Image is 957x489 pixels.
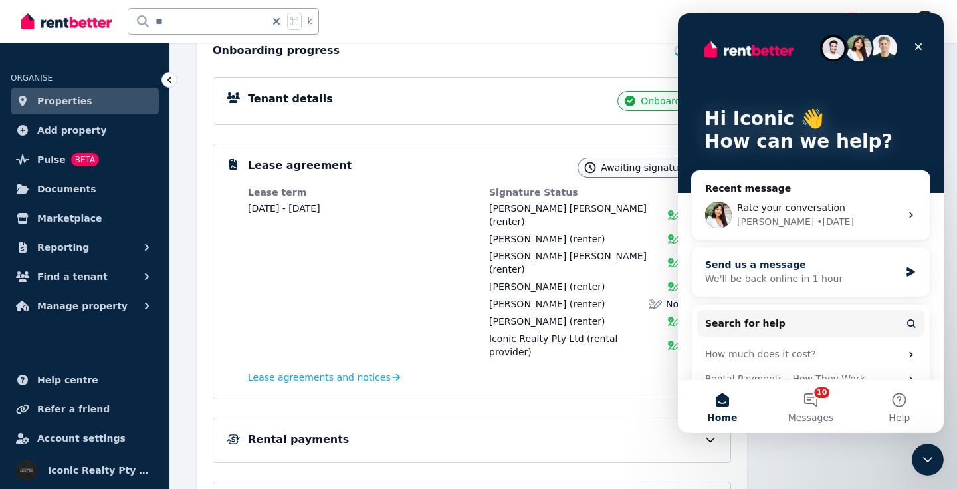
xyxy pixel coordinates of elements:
[489,333,584,344] span: Iconic Realty Pty Ltd
[678,13,944,433] iframe: Intercom live chat
[11,263,159,290] button: Find a tenant
[11,88,159,114] a: Properties
[601,161,692,174] span: Awaiting signatures
[489,315,605,328] div: (renter)
[11,293,159,319] button: Manage property
[37,93,92,109] span: Properties
[668,232,681,245] img: Signed Lease
[489,249,660,276] div: (renter)
[489,332,660,359] div: (rental provider)
[668,208,681,222] img: Signed Lease
[71,153,99,166] span: BETA
[16,460,37,481] img: Iconic Realty Pty Ltd
[489,232,605,245] div: (renter)
[248,158,352,174] h5: Lease agreement
[37,269,108,285] span: Find a tenant
[37,210,102,226] span: Marketplace
[21,11,112,31] img: RentBetter
[489,234,566,244] span: [PERSON_NAME]
[248,91,333,107] h5: Tenant details
[844,13,860,22] span: 218
[914,11,936,32] img: Iconic Realty Pty Ltd
[37,401,110,417] span: Refer a friend
[489,202,660,228] div: (renter)
[248,432,349,448] h5: Rental payments
[489,280,605,293] div: (renter)
[489,316,566,327] span: [PERSON_NAME]
[489,186,717,199] dt: Signature Status
[668,339,681,352] img: Signed Lease
[11,176,159,202] a: Documents
[666,297,717,311] span: Not Signed
[668,315,681,328] img: Signed Lease
[11,425,159,452] a: Account settings
[37,430,126,446] span: Account settings
[489,281,566,292] span: [PERSON_NAME]
[307,16,312,27] span: k
[248,186,476,199] dt: Lease term
[641,94,692,108] span: Onboarded
[489,203,647,214] span: [PERSON_NAME] [PERSON_NAME]
[489,299,566,309] span: [PERSON_NAME]
[489,297,605,311] div: (renter)
[213,43,340,59] h2: Onboarding progress
[11,234,159,261] button: Reporting
[11,205,159,232] a: Marketplace
[37,181,96,197] span: Documents
[11,73,53,82] span: ORGANISE
[912,444,944,476] iframe: Intercom live chat
[668,280,681,293] img: Signed Lease
[37,122,107,138] span: Add property
[11,367,159,393] a: Help centre
[37,372,98,388] span: Help centre
[248,371,400,384] a: Lease agreements and notices
[11,396,159,422] a: Refer a friend
[11,146,159,173] a: PulseBETA
[649,297,662,311] img: Lease not signed
[248,371,391,384] span: Lease agreements and notices
[668,256,681,269] img: Signed Lease
[48,462,154,478] span: Iconic Realty Pty Ltd
[37,152,66,168] span: Pulse
[37,240,89,255] span: Reporting
[248,202,476,215] dd: [DATE] - [DATE]
[227,434,240,444] img: Rental Payments
[11,117,159,144] a: Add property
[37,298,128,314] span: Manage property
[489,251,647,261] span: [PERSON_NAME] [PERSON_NAME]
